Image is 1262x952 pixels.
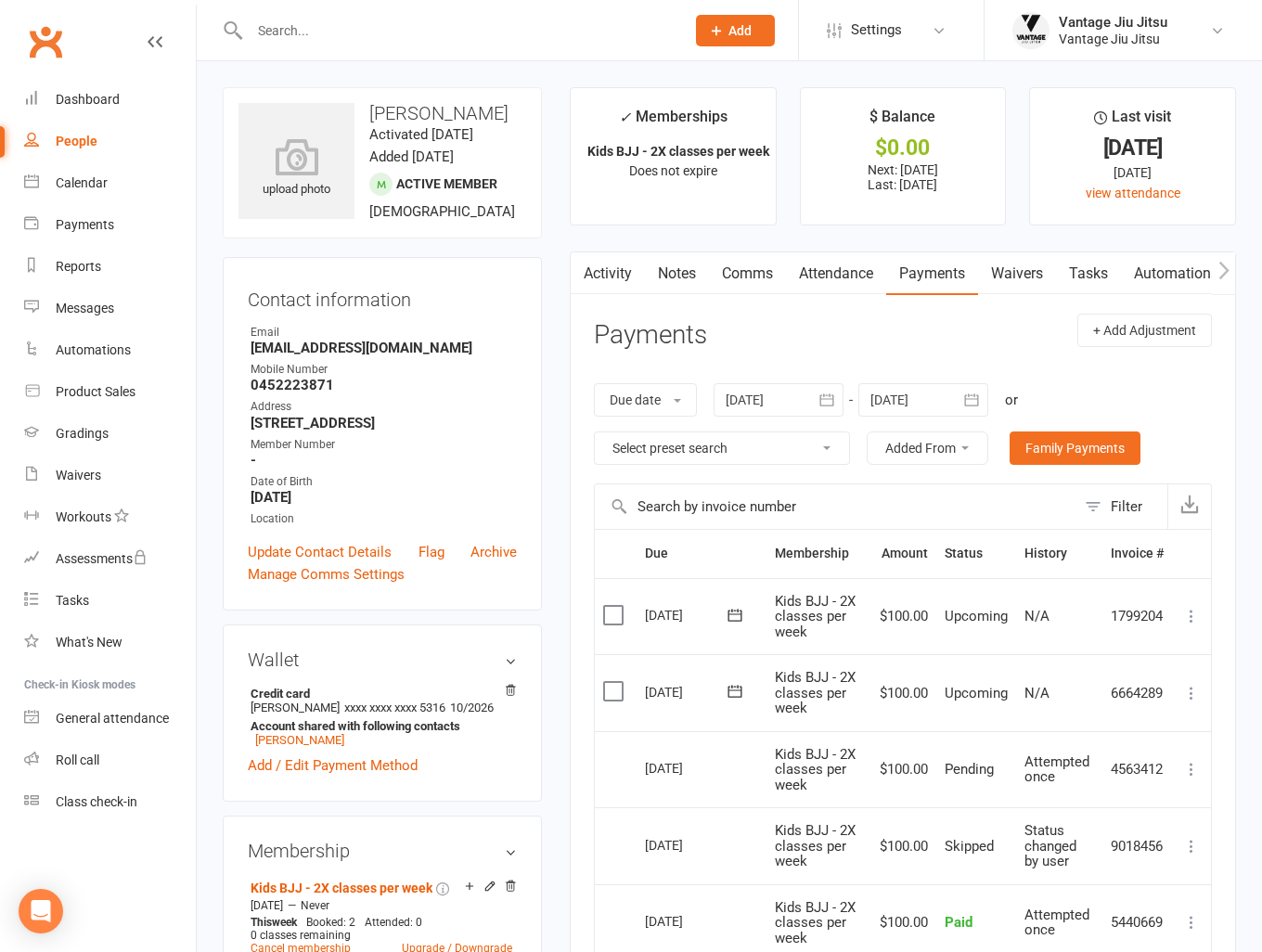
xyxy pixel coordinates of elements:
a: Waivers [978,252,1056,295]
span: Kids BJJ - 2X classes per week [775,746,856,793]
div: Email [251,324,517,341]
p: Next: [DATE] Last: [DATE] [818,162,989,192]
td: $100.00 [871,731,936,808]
a: Notes [645,252,709,295]
div: $0.00 [818,138,989,158]
div: Reports [56,259,101,274]
button: Added From [867,431,988,465]
a: Family Payments [1010,431,1140,465]
button: Due date [594,383,697,417]
a: Kids BJJ - 2X classes per week [251,881,432,895]
div: Address [251,398,517,416]
a: Workouts [24,496,196,538]
div: Calendar [56,175,108,190]
div: Messages [56,301,114,315]
a: Tasks [24,580,196,622]
a: Gradings [24,413,196,455]
time: Activated [DATE] [369,126,473,143]
strong: [DATE] [251,489,517,506]
a: Waivers [24,455,196,496]
a: Archive [470,541,517,563]
td: 1799204 [1102,578,1172,655]
div: Class check-in [56,794,137,809]
span: Never [301,899,329,912]
strong: [EMAIL_ADDRESS][DOMAIN_NAME] [251,340,517,356]
a: [PERSON_NAME] [255,733,344,747]
button: + Add Adjustment [1077,314,1212,347]
a: Automations [24,329,196,371]
a: Flag [419,541,444,563]
div: Payments [56,217,114,232]
a: General attendance kiosk mode [24,698,196,740]
div: Assessments [56,551,148,566]
td: 6664289 [1102,654,1172,731]
span: [DEMOGRAPHIC_DATA] [369,203,515,220]
div: Open Intercom Messenger [19,889,63,933]
a: Clubworx [22,19,69,65]
td: $100.00 [871,807,936,884]
i: ✓ [619,109,631,126]
h3: Payments [594,321,707,350]
span: Kids BJJ - 2X classes per week [775,822,856,869]
span: Settings [851,9,902,51]
a: Automations [1121,252,1231,295]
time: Added [DATE] [369,148,454,165]
span: Upcoming [945,608,1008,624]
div: Dashboard [56,92,120,107]
div: Vantage Jiu Jitsu [1059,14,1167,31]
strong: [STREET_ADDRESS] [251,415,517,431]
span: Does not expire [629,163,717,178]
div: Location [251,510,517,528]
a: Product Sales [24,371,196,413]
span: Attempted once [1024,753,1089,786]
th: Membership [766,530,871,577]
div: Last visit [1094,105,1171,138]
span: Booked: 2 [306,916,355,929]
strong: 0452223871 [251,377,517,393]
strong: Kids BJJ - 2X classes per week [587,144,769,159]
a: Class kiosk mode [24,781,196,823]
a: view attendance [1086,186,1180,200]
div: [DATE] [645,600,730,629]
div: $ Balance [869,105,935,138]
span: Kids BJJ - 2X classes per week [775,899,856,946]
div: [DATE] [1047,162,1218,183]
span: Add [728,23,752,38]
span: Attended: 0 [365,916,422,929]
a: Calendar [24,162,196,204]
div: Memberships [619,105,728,139]
li: [PERSON_NAME] [248,684,517,750]
a: Tasks [1056,252,1121,295]
div: Tasks [56,593,89,608]
a: What's New [24,622,196,663]
span: Kids BJJ - 2X classes per week [775,593,856,640]
a: Messages [24,288,196,329]
a: Dashboard [24,79,196,121]
div: Member Number [251,436,517,454]
div: Vantage Jiu Jitsu [1059,31,1167,47]
div: Product Sales [56,384,135,399]
h3: Membership [248,841,517,861]
h3: Contact information [248,282,517,310]
div: What's New [56,635,122,650]
input: Search... [244,18,672,44]
span: N/A [1024,685,1050,701]
div: [DATE] [645,753,730,782]
span: Paid [945,914,972,931]
span: N/A [1024,608,1050,624]
div: Automations [56,342,131,357]
div: Mobile Number [251,361,517,379]
th: Status [936,530,1016,577]
span: Skipped [945,838,994,855]
td: $100.00 [871,654,936,731]
th: Due [637,530,766,577]
a: Comms [709,252,786,295]
span: Status changed by user [1024,822,1076,869]
span: Kids BJJ - 2X classes per week [775,669,856,716]
a: Reports [24,246,196,288]
span: Active member [396,176,497,191]
strong: Credit card [251,687,508,701]
span: Pending [945,761,994,778]
a: Attendance [786,252,886,295]
h3: Wallet [248,650,517,670]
